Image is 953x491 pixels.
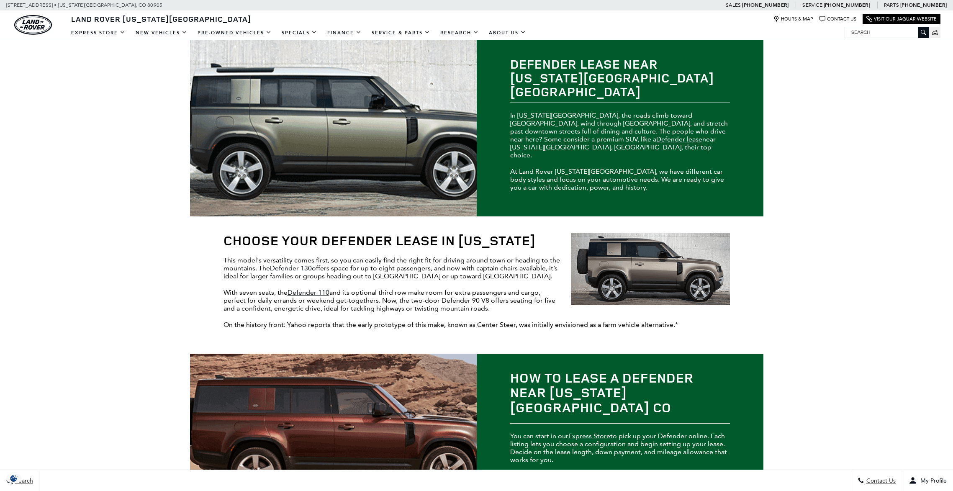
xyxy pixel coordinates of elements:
[277,26,322,40] a: Specials
[288,288,329,296] a: Defender 110
[14,15,52,35] img: Land Rover
[223,288,730,312] p: With seven seats, the and its optional third row make room for extra passengers and cargo, perfec...
[902,470,953,491] button: Open user profile menu
[66,26,131,40] a: EXPRESS STORE
[270,264,312,272] a: Defender 130
[510,55,714,100] strong: Defender Lease near [US_STATE][GEOGRAPHIC_DATA] [GEOGRAPHIC_DATA]
[726,2,741,8] span: Sales
[510,167,730,191] p: At Land Rover [US_STATE][GEOGRAPHIC_DATA], we have different car body styles and focus on your au...
[322,26,367,40] a: Finance
[824,2,870,8] a: [PHONE_NUMBER]
[223,321,730,329] p: On the history front: Yahoo reports that the early prototype of this make, known as Center Steer,...
[773,16,813,22] a: Hours & Map
[510,432,730,464] p: You can start in our to pick up your Defender online. Each listing lets you choose a configuratio...
[819,16,856,22] a: Contact Us
[223,256,730,280] p: This model's versatility comes first, so you can easily find the right fit for driving around tow...
[484,26,531,40] a: About Us
[563,233,730,309] img: Defender Lease near Colorado Springs CO
[568,432,610,440] a: Express Store
[66,26,531,40] nav: Main Navigation
[742,2,789,8] a: [PHONE_NUMBER]
[802,2,822,8] span: Service
[900,2,947,8] a: [PHONE_NUMBER]
[71,14,251,24] span: Land Rover [US_STATE][GEOGRAPHIC_DATA]
[435,26,484,40] a: Research
[864,477,896,484] span: Contact Us
[510,368,694,416] strong: How to Lease a Defender near [US_STATE][GEOGRAPHIC_DATA] CO
[6,2,162,8] a: [STREET_ADDRESS] • [US_STATE][GEOGRAPHIC_DATA], CO 80905
[884,2,899,8] span: Parts
[845,27,929,37] input: Search
[193,26,277,40] a: Pre-Owned Vehicles
[4,474,23,483] section: Click to Open Cookie Consent Modal
[14,15,52,35] a: land-rover
[866,16,937,22] a: Visit Our Jaguar Website
[917,477,947,484] span: My Profile
[4,474,23,483] img: Opt-Out Icon
[367,26,435,40] a: Service & Parts
[66,14,256,24] a: Land Rover [US_STATE][GEOGRAPHIC_DATA]
[510,111,730,159] p: In [US_STATE][GEOGRAPHIC_DATA], the roads climb toward [GEOGRAPHIC_DATA], wind through [GEOGRAPHI...
[223,231,536,249] strong: Choose Your Defender Lease in [US_STATE]
[131,26,193,40] a: New Vehicles
[656,135,702,143] a: Defender lease
[190,40,477,216] img: Defender Lease near Colorado Springs CO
